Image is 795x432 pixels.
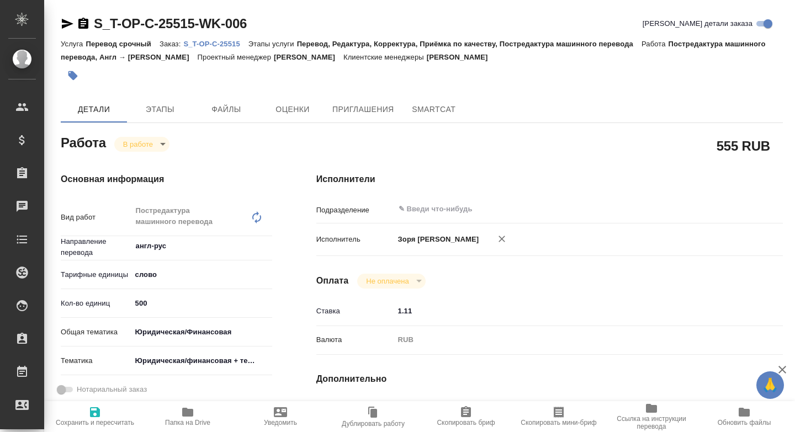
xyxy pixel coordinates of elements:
[316,306,394,317] p: Ставка
[94,16,247,31] a: S_T-OP-C-25515-WK-006
[200,103,253,116] span: Файлы
[183,39,248,48] a: S_T-OP-C-25515
[198,53,274,61] p: Проектный менеджер
[316,234,394,245] p: Исполнитель
[718,419,771,426] span: Обновить файлы
[332,103,394,116] span: Приглашения
[420,401,512,432] button: Скопировать бриф
[61,212,131,223] p: Вид работ
[394,234,479,245] p: Зоря [PERSON_NAME]
[77,384,147,395] span: Нотариальный заказ
[61,355,131,366] p: Тематика
[490,227,514,251] button: Удалить исполнителя
[512,401,605,432] button: Скопировать мини-бриф
[266,245,268,247] button: Open
[264,419,297,426] span: Уведомить
[521,419,596,426] span: Скопировать мини-бриф
[134,103,187,116] span: Этапы
[756,371,784,399] button: 🙏
[327,401,420,432] button: Дублировать работу
[61,63,85,88] button: Добавить тэг
[698,401,791,432] button: Обновить файлы
[274,53,343,61] p: [PERSON_NAME]
[183,40,248,48] p: S_T-OP-C-25515
[316,173,783,186] h4: Исполнители
[61,327,131,338] p: Общая тематика
[61,269,131,280] p: Тарифные единицы
[141,401,234,432] button: Папка на Drive
[316,372,783,386] h4: Дополнительно
[642,40,669,48] p: Работа
[56,419,134,426] span: Сохранить и пересчитать
[394,400,744,416] input: Пустое поле
[397,202,704,216] input: ✎ Введи что-нибудь
[61,236,131,258] p: Направление перевода
[114,137,169,152] div: В работе
[61,132,106,152] h2: Работа
[427,53,496,61] p: [PERSON_NAME]
[717,136,770,155] h2: 555 RUB
[612,415,691,430] span: Ссылка на инструкции перевода
[61,173,272,186] h4: Основная информация
[437,419,495,426] span: Скопировать бриф
[61,40,86,48] p: Услуга
[297,40,642,48] p: Перевод, Редактура, Корректура, Приёмка по качеству, Постредактура машинного перевода
[394,303,744,319] input: ✎ Введи что-нибудь
[394,330,744,349] div: RUB
[316,205,394,216] p: Подразделение
[67,103,120,116] span: Детали
[738,208,740,210] button: Open
[363,276,412,286] button: Не оплачена
[605,401,698,432] button: Ссылка на инструкции перевода
[316,334,394,345] p: Валюта
[266,103,319,116] span: Оценки
[131,265,272,284] div: слово
[342,420,405,428] span: Дублировать работу
[77,17,90,30] button: Скопировать ссылку
[61,17,74,30] button: Скопировать ссылку для ЯМессенджера
[643,18,752,29] span: [PERSON_NAME] детали заказа
[131,323,272,342] div: Юридическая/Финансовая
[49,401,141,432] button: Сохранить и пересчитать
[120,140,156,149] button: В работе
[357,274,425,289] div: В работе
[407,103,460,116] span: SmartCat
[61,298,131,309] p: Кол-во единиц
[160,40,183,48] p: Заказ:
[86,40,160,48] p: Перевод срочный
[343,53,427,61] p: Клиентские менеджеры
[248,40,297,48] p: Этапы услуги
[761,374,780,397] span: 🙏
[131,351,272,370] div: Юридическая/финансовая + техника
[131,295,272,311] input: ✎ Введи что-нибудь
[316,274,349,287] h4: Оплата
[234,401,327,432] button: Уведомить
[165,419,210,426] span: Папка на Drive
